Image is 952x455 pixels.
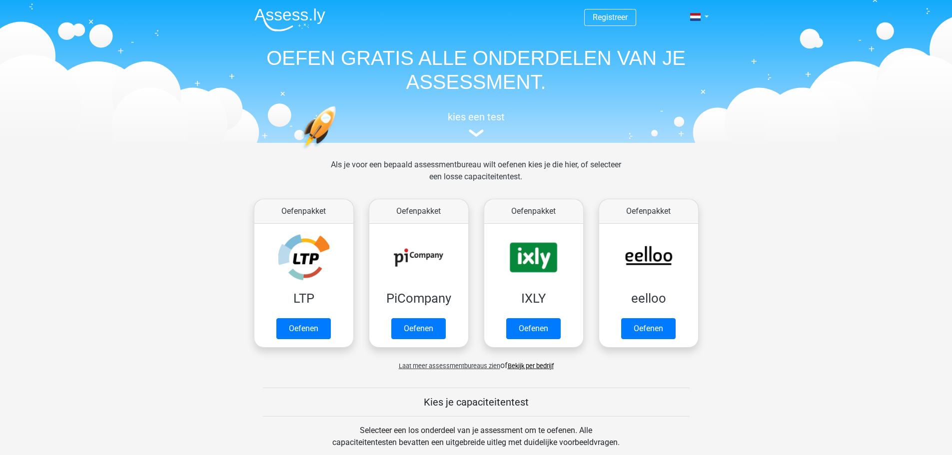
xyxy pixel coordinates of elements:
[469,129,484,137] img: assessment
[506,318,561,339] a: Oefenen
[263,396,690,408] h5: Kies je capaciteitentest
[246,352,706,372] div: of
[246,111,706,137] a: kies een test
[399,362,500,370] span: Laat meer assessmentbureaus zien
[593,12,628,22] a: Registreer
[254,8,325,31] img: Assessly
[246,111,706,123] h5: kies een test
[323,159,629,195] div: Als je voor een bepaald assessmentbureau wilt oefenen kies je die hier, of selecteer een losse ca...
[246,46,706,94] h1: OEFEN GRATIS ALLE ONDERDELEN VAN JE ASSESSMENT.
[621,318,676,339] a: Oefenen
[391,318,446,339] a: Oefenen
[508,362,554,370] a: Bekijk per bedrijf
[301,106,375,196] img: oefenen
[276,318,331,339] a: Oefenen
